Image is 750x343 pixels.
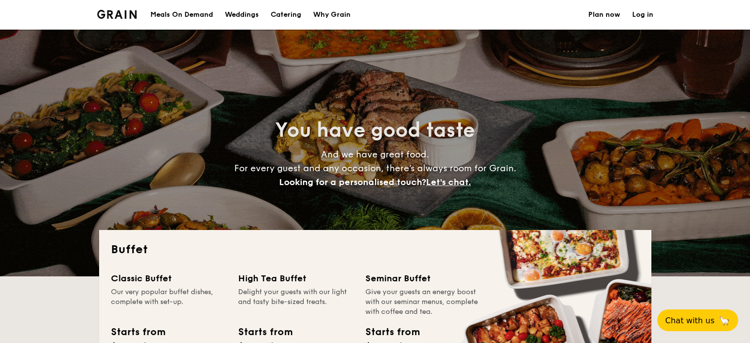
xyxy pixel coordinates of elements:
[111,242,640,258] h2: Buffet
[657,309,738,331] button: Chat with us🦙
[97,10,137,19] img: Grain
[718,315,730,326] span: 🦙
[238,287,354,317] div: Delight your guests with our light and tasty bite-sized treats.
[426,177,471,188] span: Let's chat.
[365,325,419,340] div: Starts from
[365,287,481,317] div: Give your guests an energy boost with our seminar menus, complete with coffee and tea.
[111,287,226,317] div: Our very popular buffet dishes, complete with set-up.
[238,271,354,285] div: High Tea Buffet
[365,271,481,285] div: Seminar Buffet
[665,316,714,325] span: Chat with us
[111,271,226,285] div: Classic Buffet
[97,10,137,19] a: Logotype
[238,325,292,340] div: Starts from
[111,325,165,340] div: Starts from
